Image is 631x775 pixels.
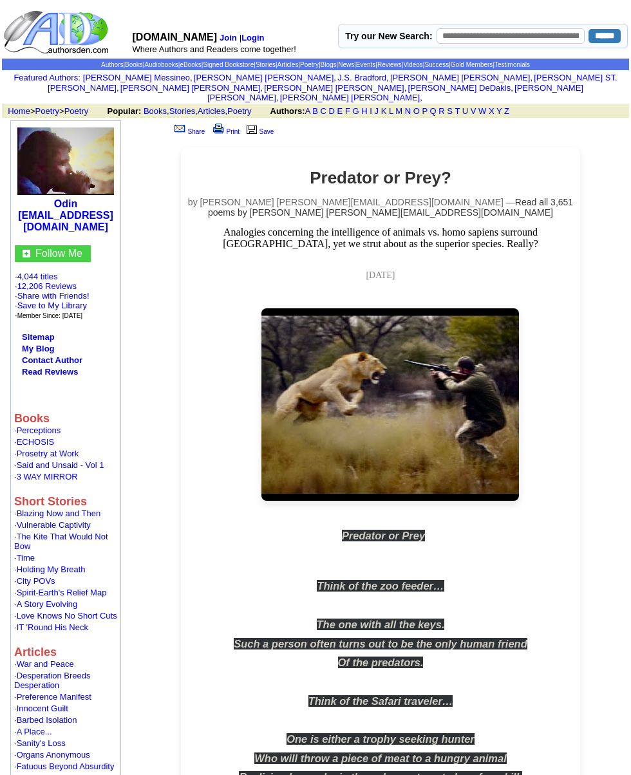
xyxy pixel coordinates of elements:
[14,713,15,715] img: shim.gif
[337,73,386,82] a: J.S. Bradford
[14,437,54,447] font: ·
[8,106,30,116] a: Home
[455,106,460,116] a: T
[14,449,79,458] font: ·
[22,367,78,377] a: Read Reviews
[14,532,108,551] font: ·
[17,588,107,597] a: Spirit-Earth's Relief Map
[14,458,15,460] img: shim.gif
[198,106,225,116] a: Articles
[3,10,111,55] img: logo_ad.gif
[17,611,117,621] a: Love Knows No Short Cuts
[532,75,534,82] font: i
[83,73,190,82] a: [PERSON_NAME] Messineo
[14,495,87,508] b: Short Stories
[203,61,254,68] a: Signed Bookstore
[17,704,68,713] a: Innocent Guilt
[270,106,305,116] b: Authors:
[17,281,77,291] a: 12,206 Reviews
[14,761,114,771] font: ·
[18,198,113,232] b: Odin [EMAIL_ADDRESS][DOMAIN_NAME]
[478,106,486,116] a: W
[264,83,404,93] a: [PERSON_NAME] [PERSON_NAME]
[17,272,58,281] a: 4,044 titles
[14,412,50,425] b: Books
[14,609,15,611] img: shim.gif
[17,761,115,771] a: Fatuous Beyond Absurdity
[17,291,89,301] a: Share with Friends!
[14,588,106,597] font: ·
[14,73,78,82] a: Featured Authors
[187,270,574,281] p: [DATE]
[377,61,402,68] a: Reviews
[172,128,205,135] a: Share
[14,727,52,736] font: ·
[14,736,15,738] img: shim.gif
[245,128,274,135] a: Save
[381,106,387,116] a: K
[263,85,264,92] font: i
[462,106,468,116] a: U
[17,659,74,669] a: War and Peace
[133,32,218,42] font: [DOMAIN_NAME]
[240,33,267,42] font: |
[14,460,104,470] font: ·
[14,435,15,437] img: shim.gif
[17,750,90,760] a: Organs Anonymous
[395,106,402,116] a: M
[14,425,61,435] font: ·
[241,33,264,42] a: Login
[245,124,259,134] img: library.gif
[504,106,509,116] a: Z
[406,85,408,92] font: i
[261,308,519,501] img: Poem Artwork
[422,106,428,116] a: P
[213,124,224,134] img: print.gif
[17,565,86,574] a: Holding My Breath
[194,73,334,82] a: [PERSON_NAME] [PERSON_NAME]
[390,73,530,82] a: [PERSON_NAME] [PERSON_NAME]
[389,75,390,82] font: i
[438,106,444,116] a: R
[22,344,55,353] a: My Blog
[211,128,240,135] a: Print
[227,106,252,116] a: Poetry
[108,106,142,116] b: Popular:
[180,61,201,68] a: eBooks
[17,715,77,725] a: Barbed Isolation
[169,106,195,116] a: Stories
[22,355,82,365] a: Contact Author
[48,73,617,102] font: , , , , , , , , , ,
[14,574,15,576] img: shim.gif
[14,520,91,530] font: ·
[187,168,574,188] h2: Predator or Prey?
[17,553,35,563] a: Time
[321,106,326,116] a: C
[305,106,310,116] a: A
[494,61,530,68] a: Testimonials
[389,106,393,116] a: L
[513,85,514,92] font: i
[14,671,91,690] font: ·
[14,725,15,727] img: shim.gif
[329,106,335,116] a: D
[430,106,437,116] a: Q
[23,250,30,257] img: gc.jpg
[338,61,354,68] a: News
[101,61,530,68] span: | | | | | | | | | | | | | | |
[17,472,78,481] a: 3 WAY MIRROR
[14,551,15,553] img: shim.gif
[187,197,574,218] p: by [PERSON_NAME] [PERSON_NAME][EMAIL_ADDRESS][DOMAIN_NAME] —
[14,632,15,634] img: shim.gif
[408,83,511,93] a: [PERSON_NAME] DeDakis
[413,106,420,116] a: O
[14,472,78,481] font: ·
[14,622,88,632] font: ·
[17,449,79,458] a: Prosetry at Work
[14,73,80,82] font: :
[17,437,55,447] a: ECHOSIS
[345,31,432,41] label: Try our New Search:
[207,83,583,102] a: [PERSON_NAME] [PERSON_NAME]
[14,518,15,520] img: shim.gif
[312,106,318,116] a: B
